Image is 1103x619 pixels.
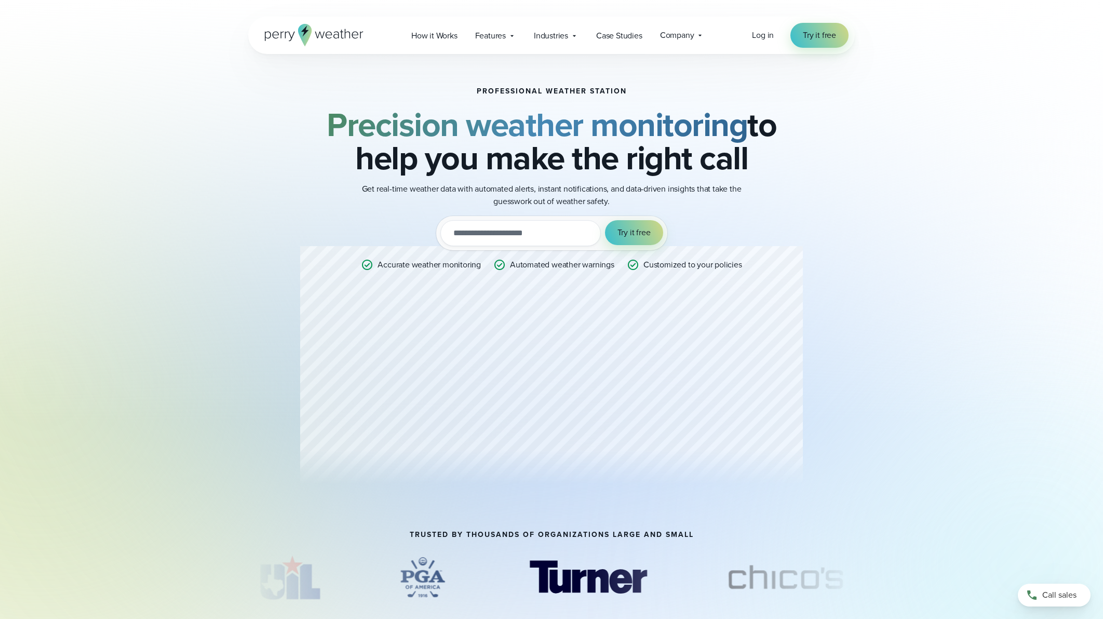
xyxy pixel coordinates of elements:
[378,259,481,271] p: Accurate weather monitoring
[752,29,774,42] a: Log in
[752,29,774,41] span: Log in
[381,551,464,603] img: PGA.svg
[381,551,464,603] div: 2 of 69
[475,30,506,42] span: Features
[790,23,849,48] a: Try it free
[660,29,694,42] span: Company
[534,30,568,42] span: Industries
[596,30,642,42] span: Case Studies
[514,551,662,603] div: 3 of 69
[617,226,651,239] span: Try it free
[477,87,627,96] h1: Professional Weather Station
[248,551,331,603] div: 1 of 69
[510,259,614,271] p: Automated weather warnings
[248,551,331,603] img: UIL.svg
[711,551,859,603] div: 4 of 69
[327,100,747,149] strong: Precision weather monitoring
[587,25,651,46] a: Case Studies
[803,29,836,42] span: Try it free
[605,220,663,245] button: Try it free
[643,259,742,271] p: Customized to your policies
[410,531,694,539] h2: TRUSTED BY THOUSANDS OF ORGANIZATIONS LARGE AND SMALL
[411,30,458,42] span: How it Works
[402,25,466,46] a: How it Works
[711,551,859,603] img: Chicos.svg
[248,551,855,609] div: slideshow
[344,183,759,208] p: Get real-time weather data with automated alerts, instant notifications, and data-driven insights...
[514,551,662,603] img: Turner-Construction_1.svg
[300,108,803,174] h2: to help you make the right call
[1042,589,1077,601] span: Call sales
[1018,584,1091,607] a: Call sales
